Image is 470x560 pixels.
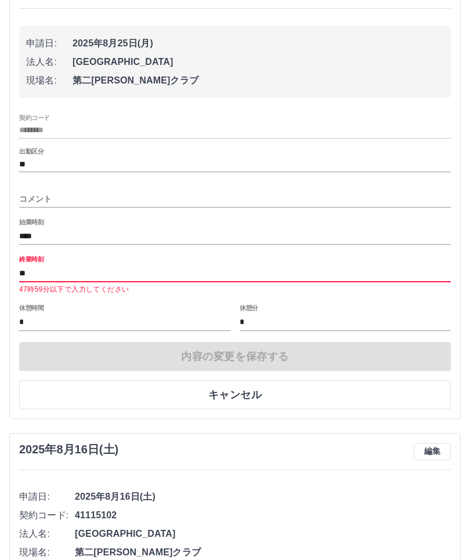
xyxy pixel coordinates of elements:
span: 2025年8月25日(月) [73,37,444,50]
span: [GEOGRAPHIC_DATA] [75,527,451,541]
span: 2025年8月16日(土) [75,490,451,504]
span: 現場名: [19,546,75,559]
span: 41115102 [75,508,451,522]
span: 第二[PERSON_NAME]クラブ [75,546,451,559]
h3: 2025年8月16日(土) [19,443,118,456]
label: 始業時刻 [19,218,44,227]
button: キャンセル [19,380,451,409]
span: 第二[PERSON_NAME]クラブ [73,74,444,88]
span: 現場名: [26,74,73,88]
label: 休憩分 [240,304,258,312]
span: 申請日: [26,37,73,50]
label: 終業時刻 [19,255,44,264]
label: 休憩時間 [19,304,44,312]
label: 契約コード [19,113,50,122]
span: 申請日: [19,490,75,504]
span: 契約コード: [19,508,75,522]
p: 47時59分以下で入力してください [19,284,451,296]
span: [GEOGRAPHIC_DATA] [73,55,444,69]
button: 編集 [414,443,451,460]
span: 法人名: [26,55,73,69]
span: 法人名: [19,527,75,541]
label: 出勤区分 [19,147,44,156]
